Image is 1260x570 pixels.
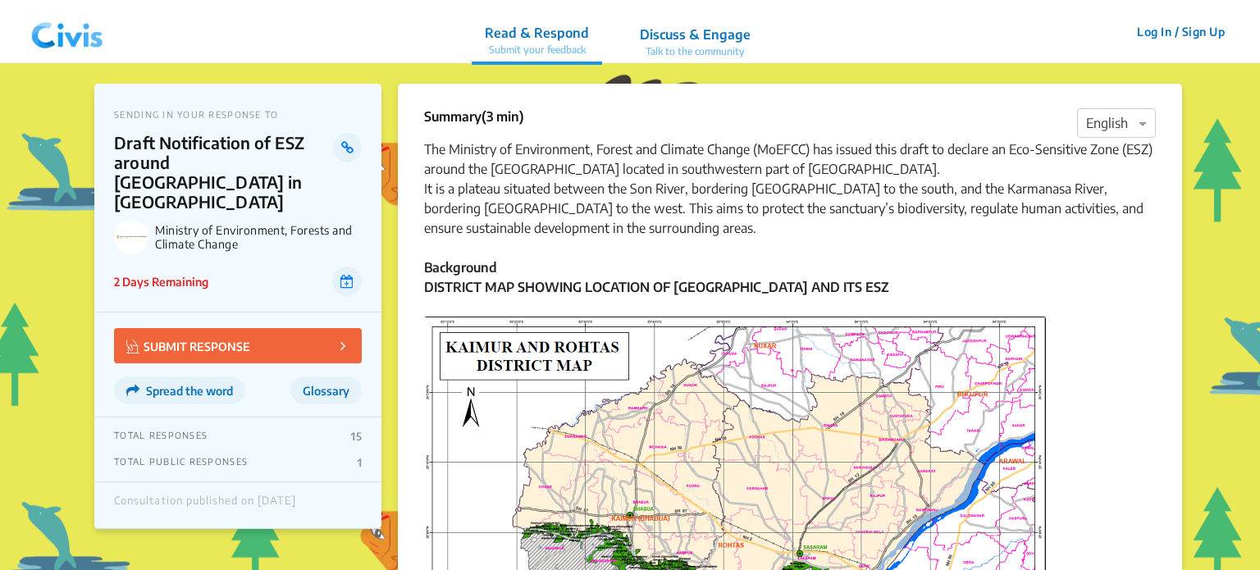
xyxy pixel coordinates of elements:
[303,384,349,398] span: Glossary
[114,273,208,290] p: 2 Days Remaining
[351,430,362,443] p: 15
[114,109,362,120] p: SENDING IN YOUR RESPONSE TO
[114,495,296,516] div: Consultation published on [DATE]
[424,259,497,276] strong: Background
[424,107,524,126] p: Summary
[114,328,362,363] button: SUBMIT RESPONSE
[25,7,110,57] img: navlogo.png
[114,133,333,212] p: Draft Notification of ESZ around [GEOGRAPHIC_DATA] in [GEOGRAPHIC_DATA]
[146,384,233,398] span: Spread the word
[290,376,362,404] button: Glossary
[485,23,589,43] p: Read & Respond
[640,44,751,59] p: Talk to the community
[424,179,1156,238] div: It is a plateau situated between the Son River, bordering [GEOGRAPHIC_DATA] to the south, and the...
[482,108,524,125] span: (3 min)
[424,139,1156,179] div: The Ministry of Environment, Forest and Climate Change (MoEFCC) has issued this draft to declare ...
[126,336,250,355] p: SUBMIT RESPONSE
[640,25,751,44] p: Discuss & Engage
[424,279,889,295] strong: DISTRICT MAP SHOWING LOCATION OF [GEOGRAPHIC_DATA] AND ITS ESZ
[126,340,139,353] img: Vector.jpg
[358,456,362,469] p: 1
[485,43,589,57] p: Submit your feedback
[114,430,208,443] p: TOTAL RESPONSES
[155,223,362,251] p: Ministry of Environment, Forests and Climate Change
[114,220,148,254] img: Ministry of Environment, Forests and Climate Change logo
[114,456,248,469] p: TOTAL PUBLIC RESPONSES
[114,376,245,404] button: Spread the word
[1126,19,1235,44] button: Log In / Sign Up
